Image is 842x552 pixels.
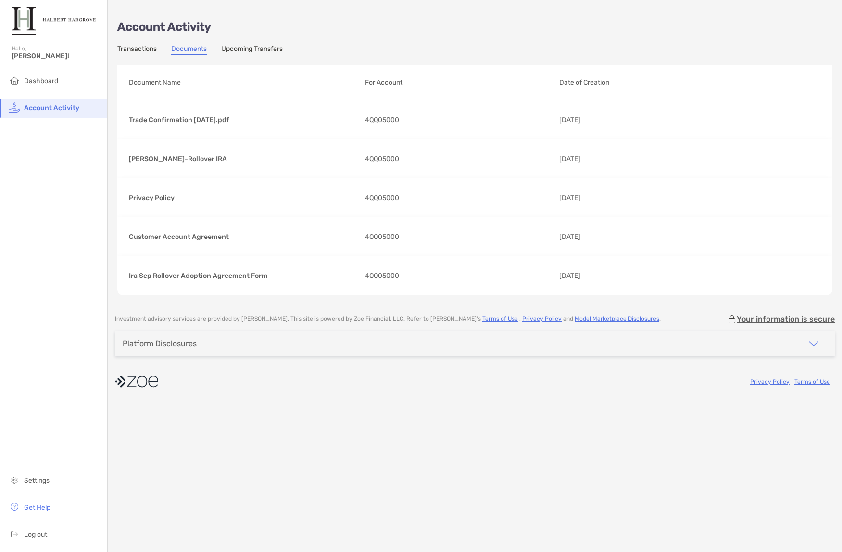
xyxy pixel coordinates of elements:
a: Documents [171,45,207,55]
a: Upcoming Transfers [221,45,283,55]
img: settings icon [9,474,20,486]
span: Get Help [24,503,50,512]
a: Privacy Policy [750,378,790,385]
p: Document Name [129,76,357,88]
span: 4QQ05000 [365,231,399,243]
p: [DATE] [559,192,663,204]
span: Settings [24,477,50,485]
p: Investment advisory services are provided by [PERSON_NAME] . This site is powered by Zoe Financia... [115,315,661,323]
span: 4QQ05000 [365,153,399,165]
img: company logo [115,371,158,392]
p: Date of Creation [559,76,767,88]
img: icon arrow [808,338,819,350]
div: Platform Disclosures [123,339,197,348]
p: Ira Sep Rollover Adoption Agreement Form [129,270,357,282]
p: [DATE] [559,153,663,165]
p: Trade Confirmation [DATE].pdf [129,114,357,126]
p: Account Activity [117,21,832,33]
a: Privacy Policy [522,315,562,322]
span: 4QQ05000 [365,270,399,282]
p: Your information is secure [737,314,835,324]
a: Transactions [117,45,157,55]
span: Log out [24,530,47,539]
p: [DATE] [559,114,663,126]
img: household icon [9,75,20,86]
img: activity icon [9,101,20,113]
p: [PERSON_NAME]-Rollover IRA [129,153,357,165]
a: Terms of Use [482,315,518,322]
a: Model Marketplace Disclosures [575,315,659,322]
span: Account Activity [24,104,79,112]
p: Privacy Policy [129,192,357,204]
p: Customer Account Agreement [129,231,357,243]
img: Zoe Logo [12,4,96,38]
span: [PERSON_NAME]! [12,52,101,60]
a: Terms of Use [794,378,830,385]
p: [DATE] [559,231,663,243]
img: get-help icon [9,501,20,513]
span: 4QQ05000 [365,114,399,126]
span: Dashboard [24,77,58,85]
span: 4QQ05000 [365,192,399,204]
img: logout icon [9,528,20,539]
p: [DATE] [559,270,663,282]
p: For Account [365,76,552,88]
